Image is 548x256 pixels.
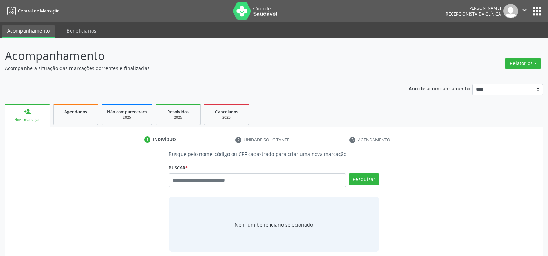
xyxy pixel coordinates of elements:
[161,115,195,120] div: 2025
[503,4,518,18] img: img
[24,108,31,115] div: person_add
[5,64,382,72] p: Acompanhe a situação das marcações correntes e finalizadas
[235,221,313,228] span: Nenhum beneficiário selecionado
[215,109,238,115] span: Cancelados
[64,109,87,115] span: Agendados
[167,109,189,115] span: Resolvidos
[10,117,45,122] div: Nova marcação
[446,5,501,11] div: [PERSON_NAME]
[349,173,379,185] button: Pesquisar
[107,109,147,115] span: Não compareceram
[144,136,150,143] div: 1
[409,84,470,92] p: Ano de acompanhamento
[531,5,543,17] button: apps
[18,8,59,14] span: Central de Marcação
[521,6,528,14] i: 
[153,136,176,143] div: Indivíduo
[169,162,188,173] label: Buscar
[505,58,541,69] button: Relatórios
[107,115,147,120] div: 2025
[518,4,531,18] button: 
[169,150,379,158] p: Busque pelo nome, código ou CPF cadastrado para criar uma nova marcação.
[209,115,244,120] div: 2025
[5,5,59,17] a: Central de Marcação
[2,25,55,38] a: Acompanhamento
[5,47,382,64] p: Acompanhamento
[62,25,101,37] a: Beneficiários
[446,11,501,17] span: Recepcionista da clínica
